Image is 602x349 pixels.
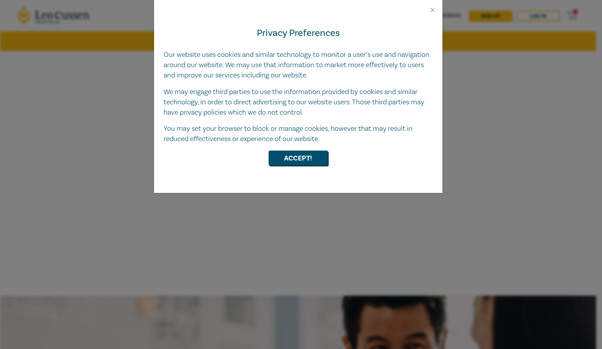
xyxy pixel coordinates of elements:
p: You may set your browser to block or manage cookies, however that may result in reduced effective... [164,124,433,144]
button: Close [429,6,436,13]
p: Our website uses cookies and similar technology to monitor a user’s use and navigation around our... [164,50,433,81]
p: We may engage third parties to use the information provided by cookies and similar technology, in... [164,87,433,118]
h4: Privacy Preferences [164,26,433,40]
button: Accept! [269,151,328,166]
